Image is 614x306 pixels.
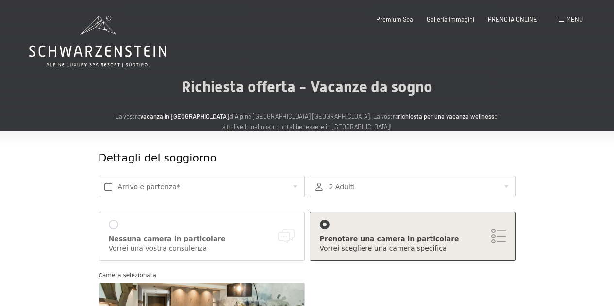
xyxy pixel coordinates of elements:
[109,244,295,254] div: Vorrei una vostra consulenza
[99,271,516,280] div: Camera selezionata
[140,113,229,120] strong: vacanza in [GEOGRAPHIC_DATA]
[320,234,506,244] div: Prenotare una camera in particolare
[182,78,432,96] span: Richiesta offerta - Vacanze da sogno
[376,16,413,23] a: Premium Spa
[427,16,474,23] a: Galleria immagini
[99,151,446,166] div: Dettagli del soggiorno
[398,113,494,120] strong: richiesta per una vacanza wellness
[566,16,583,23] span: Menu
[488,16,537,23] a: PRENOTA ONLINE
[109,234,295,244] div: Nessuna camera in particolare
[320,244,506,254] div: Vorrei scegliere una camera specifica
[113,112,501,131] p: La vostra all'Alpine [GEOGRAPHIC_DATA] [GEOGRAPHIC_DATA]. La vostra di alto livello nel nostro ho...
